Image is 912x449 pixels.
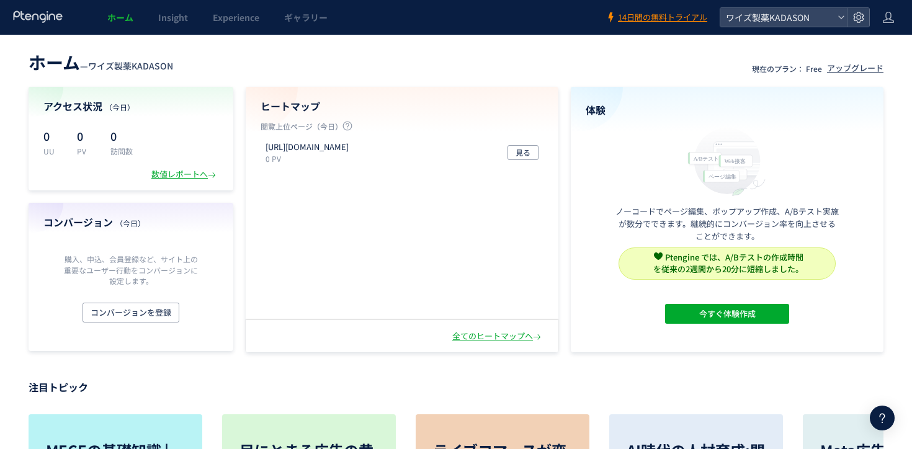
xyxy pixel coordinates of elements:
p: PV [77,146,96,156]
p: 訪問数 [110,146,133,156]
h4: コンバージョン [43,215,218,229]
p: 0 PV [266,153,354,164]
p: UU [43,146,62,156]
h4: ヒートマップ [261,99,543,113]
span: ワイズ製薬KADASON [88,60,173,72]
h4: アクセス状況 [43,99,218,113]
span: Insight [158,11,188,24]
div: 全てのヒートマップへ [452,331,543,342]
h4: 体験 [586,103,869,117]
span: （今日） [115,218,145,228]
span: Experience [213,11,259,24]
button: 今すぐ体験作成 [665,304,789,324]
span: ホーム [29,50,80,74]
button: 見る [507,145,539,160]
p: 0 [43,126,62,146]
span: ギャラリー [284,11,328,24]
span: 今すぐ体験作成 [699,304,756,324]
img: home_experience_onbo_jp-C5-EgdA0.svg [682,125,772,197]
p: https://ysmd-online.jp/lp?u=turn-zinc [266,141,349,153]
p: 現在のプラン： Free [752,63,822,74]
a: 14日間の無料トライアル [606,12,707,24]
div: 数値レポートへ [151,169,218,180]
span: （今日） [105,102,135,112]
span: 見る [516,145,530,160]
span: コンバージョンを登録 [91,303,171,322]
img: svg+xml,%3c [654,252,663,260]
p: 購入、申込、会員登録など、サイト上の重要なユーザー行動をコンバージョンに設定します。 [61,254,201,285]
p: 0 [77,126,96,146]
p: 注目トピック [29,377,883,397]
p: ノーコードでページ編集、ポップアップ作成、A/Bテスト実施が数分でできます。継続的にコンバージョン率を向上させることができます。 [615,205,839,242]
button: コンバージョンを登録 [83,303,179,322]
span: Ptengine では、A/Bテストの作成時間 を従来の2週間から20分に短縮しました。 [653,251,803,275]
span: ホーム [107,11,133,24]
div: — [29,50,173,74]
span: ワイズ製薬KADASON [722,8,833,27]
span: 14日間の無料トライアル [618,12,707,24]
p: 0 [110,126,133,146]
p: 閲覧上位ページ（今日） [261,121,543,136]
div: アップグレード [827,63,883,74]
